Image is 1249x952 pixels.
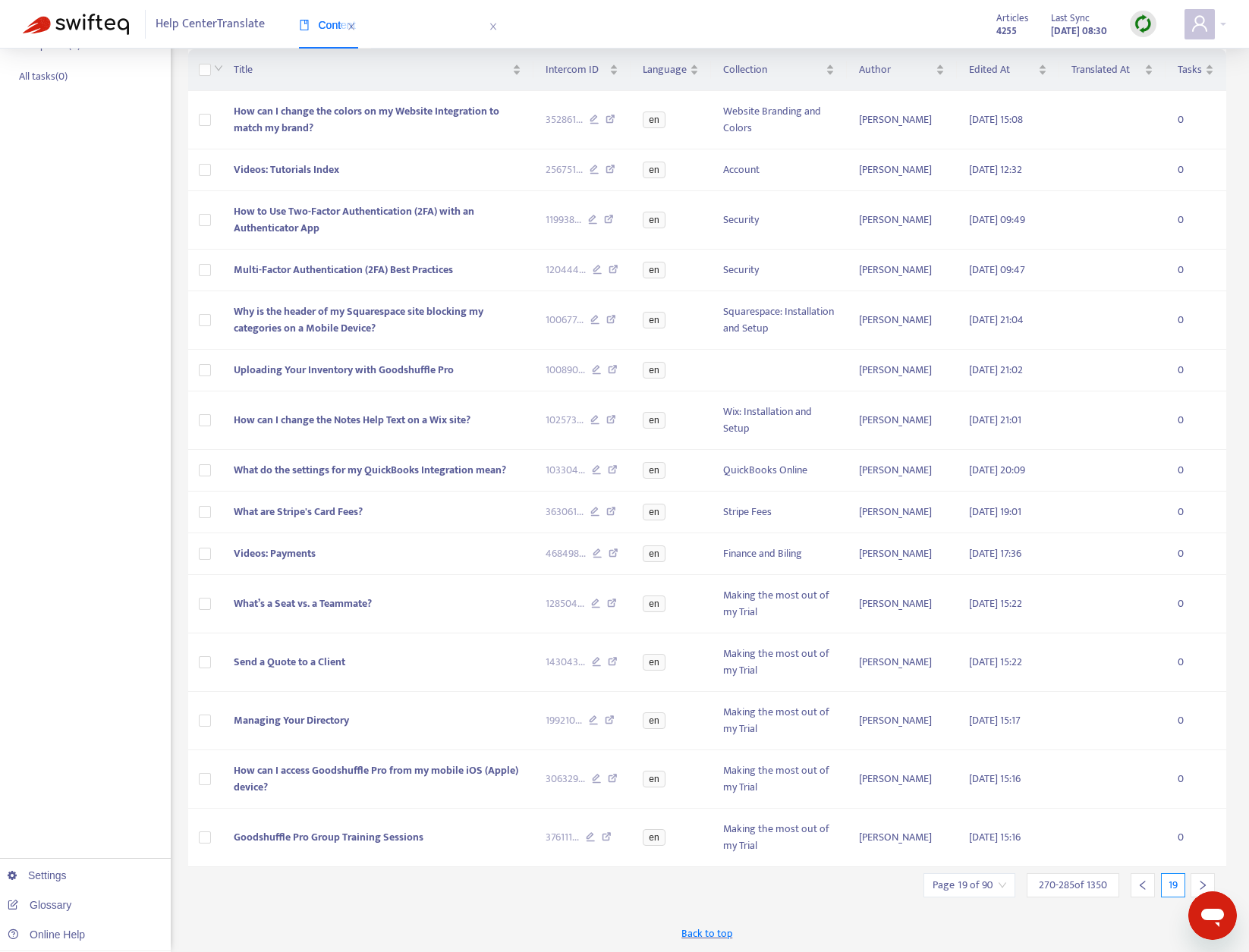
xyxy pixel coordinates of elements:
span: 103304 ... [546,462,585,479]
span: [DATE] 09:49 [969,211,1025,228]
th: Title [222,49,533,91]
span: en [643,771,665,787]
td: 0 [1166,692,1226,750]
span: [DATE] 15:22 [969,653,1022,671]
td: [PERSON_NAME] [847,492,957,533]
span: Uploading Your Inventory with Goodshuffle Pro [234,361,454,379]
span: [DATE] 15:16 [969,770,1021,787]
span: What do the settings for my QuickBooks Integration mean? [234,461,506,479]
span: en [643,112,665,128]
span: en [643,712,665,729]
span: Language [643,61,687,78]
td: Security [711,250,847,291]
td: 0 [1166,391,1226,450]
span: 128504 ... [546,595,584,612]
strong: [DATE] 08:30 [1051,23,1107,39]
span: Content [299,19,356,31]
span: Videos: Payments [234,545,316,562]
span: [DATE] 15:17 [969,712,1021,729]
span: en [643,545,665,562]
span: 352861 ... [546,112,583,128]
span: en [643,462,665,479]
span: 120444 ... [546,262,586,278]
td: [PERSON_NAME] [847,91,957,149]
strong: 4255 [996,23,1017,39]
span: Back to top [681,925,732,941]
span: Multi-Factor Authentication (2FA) Best Practices [234,261,453,278]
span: What are Stripe's Card Fees? [234,503,363,520]
td: Security [711,191,847,250]
td: [PERSON_NAME] [847,149,957,191]
span: What’s a Seat vs. a Teammate? [234,595,372,612]
span: close [483,17,503,36]
span: 376111 ... [546,829,579,846]
td: [PERSON_NAME] [847,533,957,575]
span: [DATE] 17:36 [969,545,1021,562]
th: Author [847,49,957,91]
td: [PERSON_NAME] [847,633,957,692]
span: Tasks [1178,61,1202,78]
span: [DATE] 09:47 [969,261,1025,278]
th: Collection [711,49,847,91]
td: QuickBooks Online [711,450,847,492]
span: 468498 ... [546,545,586,562]
span: 199210 ... [546,712,582,729]
span: 270 - 285 of 1350 [1039,877,1107,893]
img: sync.dc5367851b00ba804db3.png [1134,14,1153,33]
span: Author [859,61,933,78]
span: [DATE] 20:09 [969,461,1025,479]
td: Account [711,149,847,191]
span: 143043 ... [546,654,585,671]
span: 256751 ... [546,162,583,178]
span: [DATE] 21:02 [969,361,1023,379]
td: 0 [1166,91,1226,149]
span: 363061 ... [546,504,584,520]
span: [DATE] 15:16 [969,828,1021,846]
span: Title [234,61,509,78]
span: en [643,362,665,379]
span: en [643,829,665,846]
td: Making the most out of my Trial [711,633,847,692]
a: Settings [8,869,67,881]
span: en [643,312,665,328]
span: [DATE] 15:08 [969,111,1023,128]
span: en [643,412,665,429]
span: Last Sync [1051,10,1090,27]
td: Making the most out of my Trial [711,750,847,809]
span: Why is the header of my Squarespace site blocking my categories on a Mobile Device? [234,303,483,337]
td: 0 [1166,291,1226,350]
td: Finance and Biling [711,533,847,575]
span: Intercom ID [546,61,607,78]
span: en [643,595,665,612]
td: Website Branding and Colors [711,91,847,149]
span: How can I access Goodshuffle Pro from my mobile iOS (Apple) device? [234,762,518,796]
span: left [1137,880,1148,891]
td: 0 [1166,533,1226,575]
a: Glossary [8,899,71,911]
span: en [643,504,665,520]
span: Videos: Tutorials Index [234,161,339,178]
td: 0 [1166,191,1226,250]
span: down [214,64,223,73]
td: Squarespace: Installation and Setup [711,291,847,350]
td: 0 [1166,350,1226,391]
span: Collection [723,61,823,78]
span: book [299,20,310,30]
td: [PERSON_NAME] [847,250,957,291]
td: 0 [1166,492,1226,533]
span: Help Center Translate [156,10,265,39]
td: [PERSON_NAME] [847,191,957,250]
span: en [643,262,665,278]
a: Online Help [8,928,85,941]
span: 100677 ... [546,312,584,328]
td: 0 [1166,149,1226,191]
th: Language [631,49,711,91]
th: Edited At [957,49,1059,91]
span: right [1197,880,1208,891]
td: [PERSON_NAME] [847,391,957,450]
td: 0 [1166,633,1226,692]
span: en [643,162,665,178]
span: How to Use Two-Factor Authentication (2FA) with an Authenticator App [234,203,474,237]
p: Completed ( 0 ) [19,37,80,53]
span: Articles [996,10,1028,27]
